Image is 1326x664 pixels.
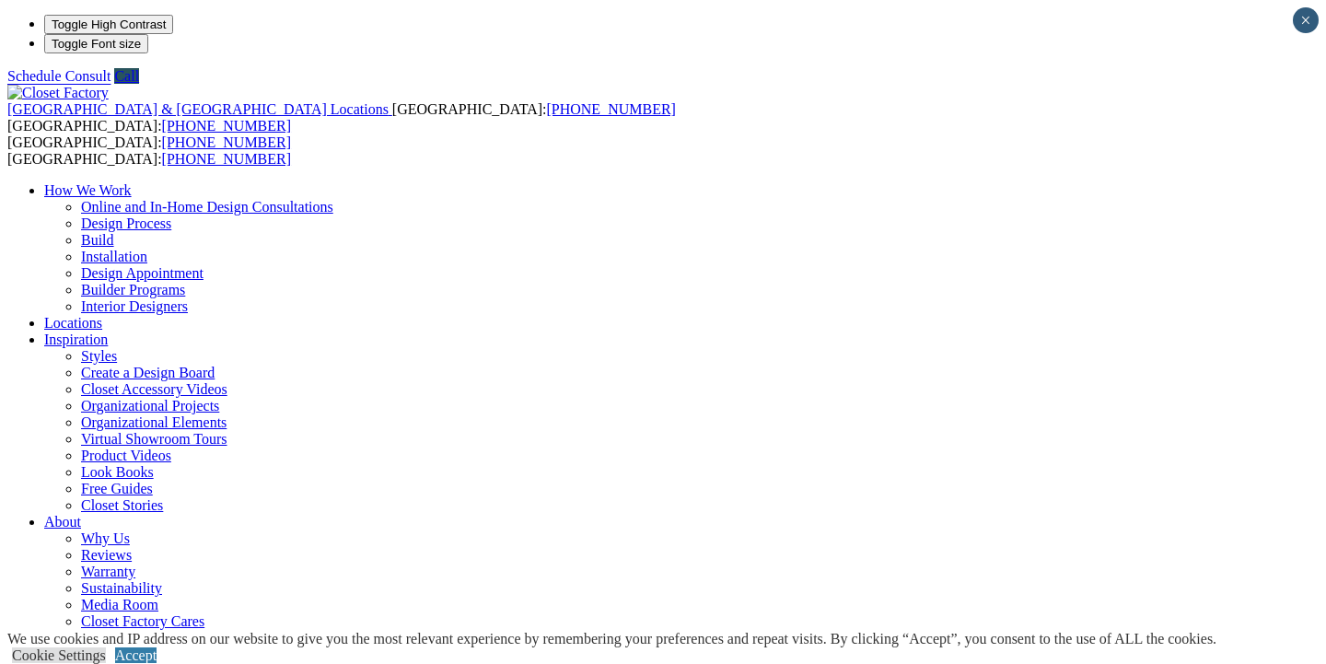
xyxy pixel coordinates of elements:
a: Product Videos [81,448,171,463]
a: Online and In-Home Design Consultations [81,199,333,215]
div: We use cookies and IP address on our website to give you the most relevant experience by remember... [7,631,1216,647]
a: Builder Programs [81,282,185,297]
span: Toggle Font size [52,37,141,51]
button: Close [1293,7,1319,33]
a: Design Process [81,216,171,231]
a: Organizational Elements [81,414,227,430]
a: Closet Accessory Videos [81,381,227,397]
a: Schedule Consult [7,68,110,84]
a: [PHONE_NUMBER] [162,134,291,150]
a: Create a Design Board [81,365,215,380]
a: About [44,514,81,530]
a: Call [114,68,139,84]
a: [PHONE_NUMBER] [162,118,291,134]
a: Sustainability [81,580,162,596]
a: [GEOGRAPHIC_DATA] & [GEOGRAPHIC_DATA] Locations [7,101,392,117]
a: Warranty [81,564,135,579]
a: Accept [115,647,157,663]
a: Customer Service [81,630,186,646]
span: [GEOGRAPHIC_DATA]: [GEOGRAPHIC_DATA]: [7,134,291,167]
button: Toggle Font size [44,34,148,53]
a: Build [81,232,114,248]
a: Installation [81,249,147,264]
img: Closet Factory [7,85,109,101]
a: Closet Stories [81,497,163,513]
span: [GEOGRAPHIC_DATA]: [GEOGRAPHIC_DATA]: [7,101,676,134]
a: Interior Designers [81,298,188,314]
span: [GEOGRAPHIC_DATA] & [GEOGRAPHIC_DATA] Locations [7,101,389,117]
span: Toggle High Contrast [52,17,166,31]
a: Reviews [81,547,132,563]
a: Design Appointment [81,265,204,281]
a: Inspiration [44,332,108,347]
a: Locations [44,315,102,331]
button: Toggle High Contrast [44,15,173,34]
a: [PHONE_NUMBER] [162,151,291,167]
a: How We Work [44,182,132,198]
a: Closet Factory Cares [81,613,204,629]
a: Virtual Showroom Tours [81,431,227,447]
a: Cookie Settings [12,647,106,663]
a: Look Books [81,464,154,480]
a: Styles [81,348,117,364]
a: Why Us [81,530,130,546]
a: [PHONE_NUMBER] [546,101,675,117]
a: Media Room [81,597,158,612]
a: Free Guides [81,481,153,496]
a: Organizational Projects [81,398,219,414]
